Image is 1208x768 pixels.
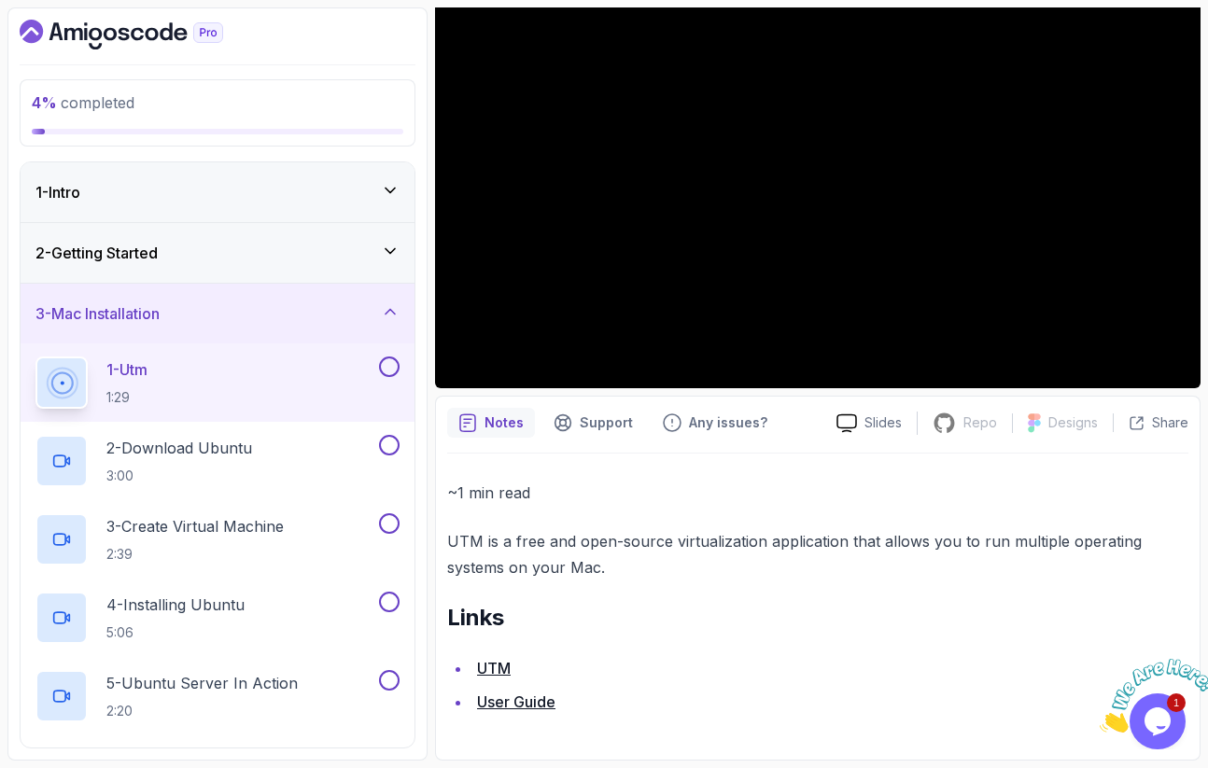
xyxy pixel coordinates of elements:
[21,223,414,283] button: 2-Getting Started
[106,437,252,459] p: 2 - Download Ubuntu
[106,623,245,642] p: 5:06
[20,20,266,49] a: Dashboard
[580,413,633,432] p: Support
[35,592,400,644] button: 4-Installing Ubuntu5:06
[106,358,147,381] p: 1 - Utm
[21,162,414,222] button: 1-Intro
[1152,413,1188,432] p: Share
[1092,651,1208,740] iframe: chat widget
[864,413,902,432] p: Slides
[106,702,298,720] p: 2:20
[35,242,158,264] h3: 2 - Getting Started
[35,513,400,566] button: 3-Create Virtual Machine2:39
[1113,413,1188,432] button: Share
[35,181,80,203] h3: 1 - Intro
[652,408,779,438] button: Feedback button
[32,93,134,112] span: completed
[447,480,1188,506] p: ~1 min read
[35,302,160,325] h3: 3 - Mac Installation
[689,413,767,432] p: Any issues?
[447,603,1188,633] h2: Links
[32,93,57,112] span: 4 %
[35,356,400,409] button: 1-Utm1:29
[1048,413,1098,432] p: Designs
[106,388,147,407] p: 1:29
[447,528,1188,580] p: UTM is a free and open-source virtualization application that allows you to run multiple operatin...
[963,413,997,432] p: Repo
[106,545,284,564] p: 2:39
[477,659,511,677] a: UTM
[542,408,644,438] button: Support button
[447,408,535,438] button: notes button
[477,692,555,711] a: User Guide
[106,672,298,694] p: 5 - Ubuntu Server In Action
[106,515,284,538] p: 3 - Create Virtual Machine
[106,593,245,616] p: 4 - Installing Ubuntu
[7,7,123,81] img: Chat attention grabber
[35,670,400,722] button: 5-Ubuntu Server In Action2:20
[21,284,414,343] button: 3-Mac Installation
[822,413,917,433] a: Slides
[106,467,252,485] p: 3:00
[35,435,400,487] button: 2-Download Ubuntu3:00
[485,413,524,432] p: Notes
